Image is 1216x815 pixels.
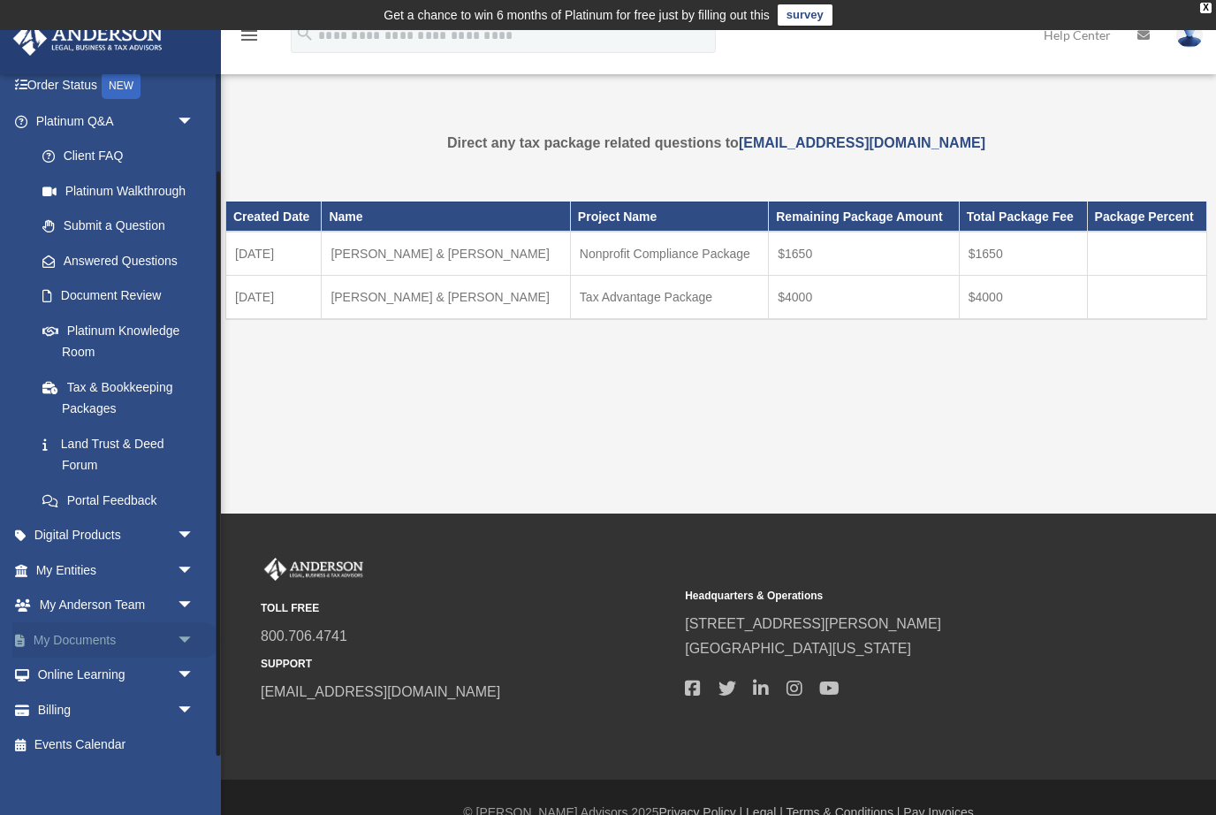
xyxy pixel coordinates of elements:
a: survey [778,4,832,26]
span: arrow_drop_down [177,103,212,140]
a: Tax & Bookkeeping Packages [25,369,212,426]
a: My Anderson Teamarrow_drop_down [12,588,221,623]
span: arrow_drop_down [177,658,212,694]
small: TOLL FREE [261,599,673,618]
span: arrow_drop_down [177,588,212,624]
td: $4000 [959,276,1087,320]
span: arrow_drop_down [177,622,212,659]
td: [DATE] [226,232,322,276]
span: arrow_drop_down [177,518,212,554]
small: Headquarters & Operations [685,587,1097,606]
a: menu [239,31,260,46]
a: Online Learningarrow_drop_down [12,658,221,693]
a: Order StatusNEW [12,68,221,104]
a: Portal Feedback [25,483,221,518]
a: My Entitiesarrow_drop_down [12,552,221,588]
a: [EMAIL_ADDRESS][DOMAIN_NAME] [739,135,985,150]
a: Digital Productsarrow_drop_down [12,518,221,553]
i: menu [239,25,260,46]
a: Client FAQ [25,139,221,174]
a: 800.706.4741 [261,628,347,644]
a: Land Trust & Deed Forum [25,426,221,483]
th: Total Package Fee [959,202,1087,232]
a: Platinum Walkthrough [25,173,221,209]
span: arrow_drop_down [177,552,212,589]
strong: Direct any tax package related questions to [447,135,985,150]
a: My Documentsarrow_drop_down [12,622,221,658]
th: Project Name [570,202,768,232]
td: Nonprofit Compliance Package [570,232,768,276]
a: Events Calendar [12,727,221,763]
div: NEW [102,72,141,99]
img: Anderson Advisors Platinum Portal [261,558,367,581]
div: Get a chance to win 6 months of Platinum for free just by filling out this [384,4,770,26]
th: Remaining Package Amount [769,202,960,232]
small: SUPPORT [261,655,673,674]
a: [GEOGRAPHIC_DATA][US_STATE] [685,641,911,656]
td: $4000 [769,276,960,320]
a: [EMAIL_ADDRESS][DOMAIN_NAME] [261,684,500,699]
a: Billingarrow_drop_down [12,692,221,727]
span: arrow_drop_down [177,692,212,728]
th: Package Percent [1087,202,1206,232]
div: close [1200,3,1212,13]
a: Answered Questions [25,243,221,278]
td: [PERSON_NAME] & [PERSON_NAME] [322,232,570,276]
td: Tax Advantage Package [570,276,768,320]
td: $1650 [959,232,1087,276]
a: Document Review [25,278,221,314]
th: Created Date [226,202,322,232]
th: Name [322,202,570,232]
a: Platinum Knowledge Room [25,313,221,369]
a: Submit a Question [25,209,221,244]
a: Platinum Q&Aarrow_drop_down [12,103,221,139]
i: search [295,24,315,43]
td: [PERSON_NAME] & [PERSON_NAME] [322,276,570,320]
a: [STREET_ADDRESS][PERSON_NAME] [685,616,941,631]
td: [DATE] [226,276,322,320]
img: Anderson Advisors Platinum Portal [8,21,168,56]
img: User Pic [1176,22,1203,48]
td: $1650 [769,232,960,276]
